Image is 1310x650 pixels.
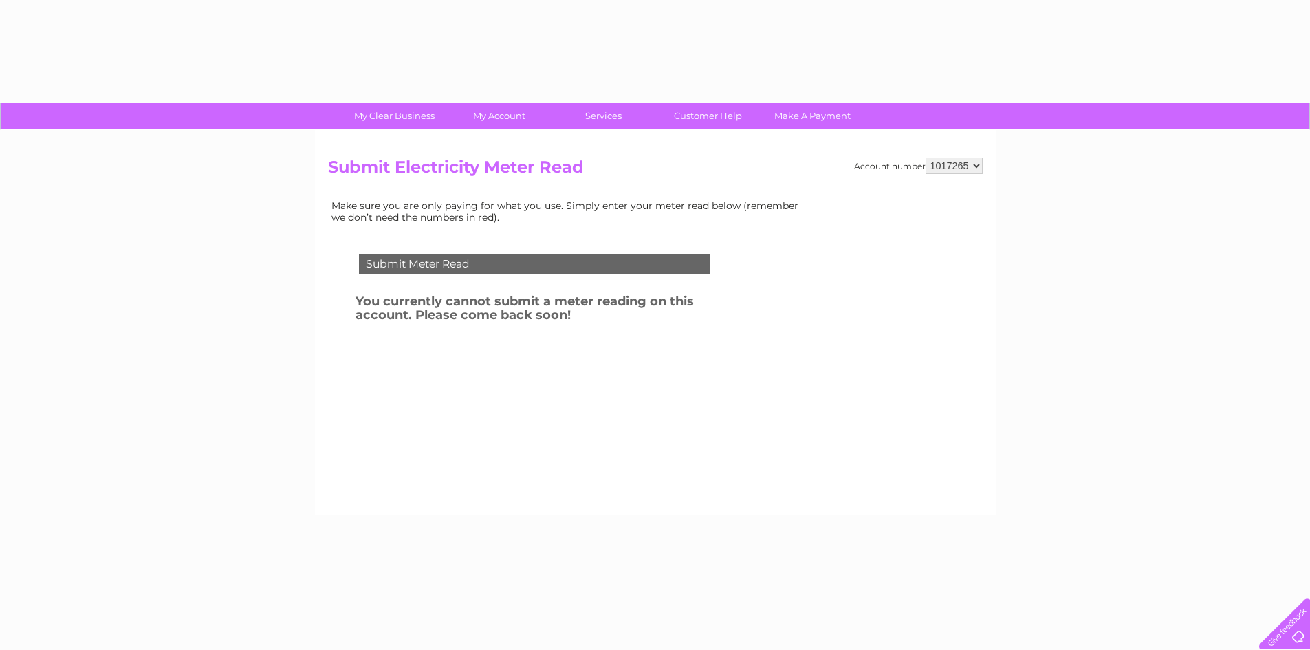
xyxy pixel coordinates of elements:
[442,103,556,129] a: My Account
[338,103,451,129] a: My Clear Business
[547,103,660,129] a: Services
[651,103,765,129] a: Customer Help
[359,254,710,274] div: Submit Meter Read
[756,103,869,129] a: Make A Payment
[328,197,809,226] td: Make sure you are only paying for what you use. Simply enter your meter read below (remember we d...
[328,158,983,184] h2: Submit Electricity Meter Read
[356,292,746,329] h3: You currently cannot submit a meter reading on this account. Please come back soon!
[854,158,983,174] div: Account number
